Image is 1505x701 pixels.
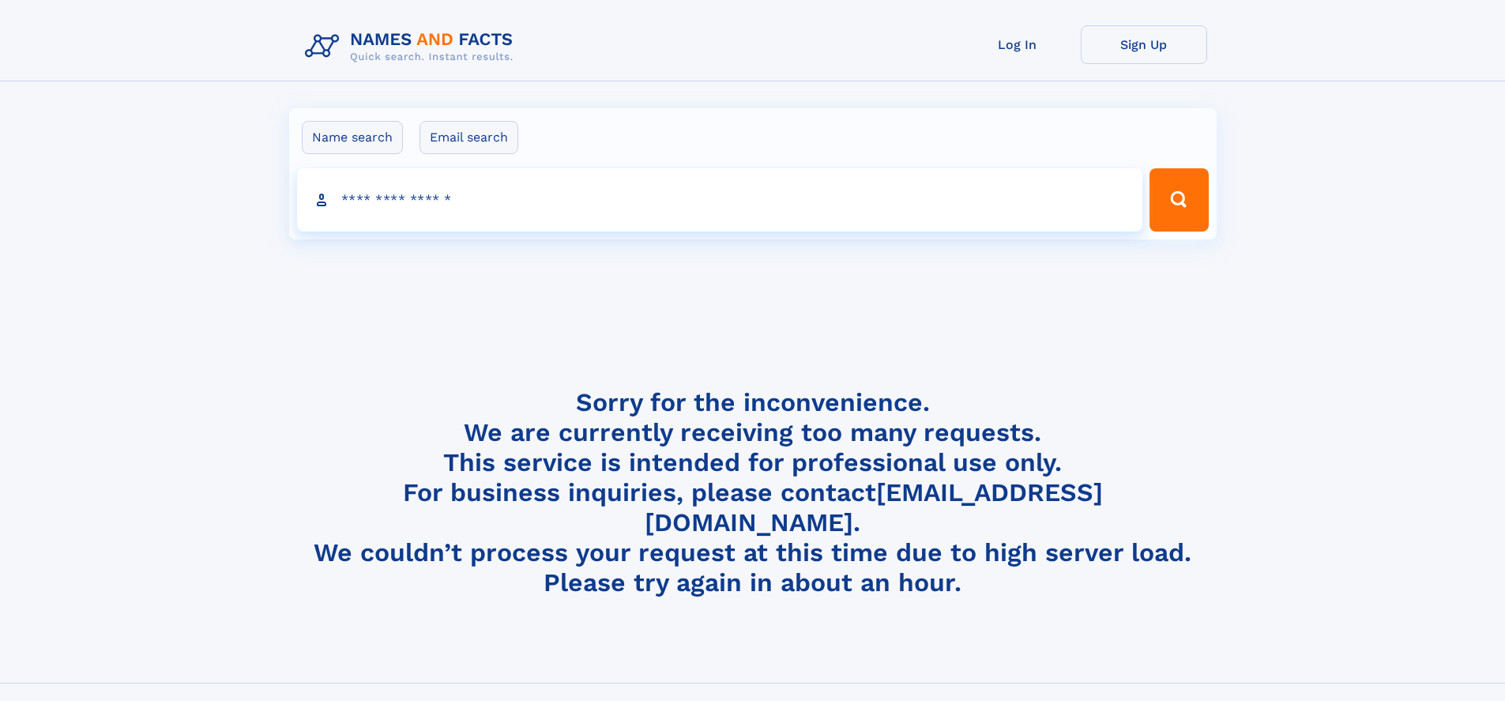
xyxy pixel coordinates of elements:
[645,477,1103,537] a: [EMAIL_ADDRESS][DOMAIN_NAME]
[302,121,403,154] label: Name search
[1149,168,1208,232] button: Search Button
[299,25,526,68] img: Logo Names and Facts
[420,121,518,154] label: Email search
[297,168,1143,232] input: search input
[1081,25,1207,64] a: Sign Up
[299,387,1207,598] h4: Sorry for the inconvenience. We are currently receiving too many requests. This service is intend...
[954,25,1081,64] a: Log In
